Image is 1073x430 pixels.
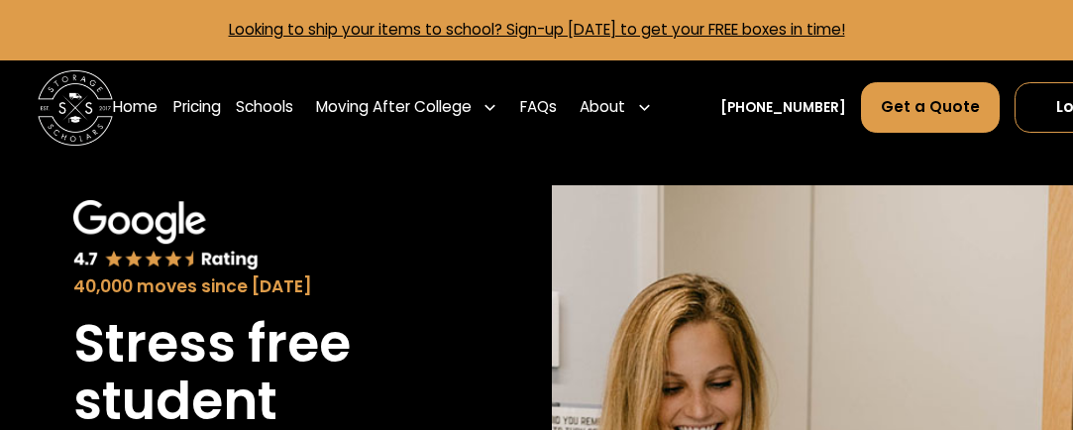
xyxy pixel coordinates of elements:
div: About [573,81,660,134]
div: Moving After College [308,81,505,134]
a: Looking to ship your items to school? Sign-up [DATE] to get your FREE boxes in time! [229,19,845,40]
img: Google 4.7 star rating [73,200,259,271]
img: Storage Scholars main logo [38,70,113,146]
div: Moving After College [316,96,472,119]
a: Get a Quote [861,82,1000,134]
a: [PHONE_NUMBER] [720,98,846,118]
a: Home [113,81,158,134]
a: Schools [236,81,293,134]
div: About [580,96,625,119]
a: Pricing [173,81,221,134]
div: 40,000 moves since [DATE] [73,274,449,300]
a: FAQs [520,81,557,134]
